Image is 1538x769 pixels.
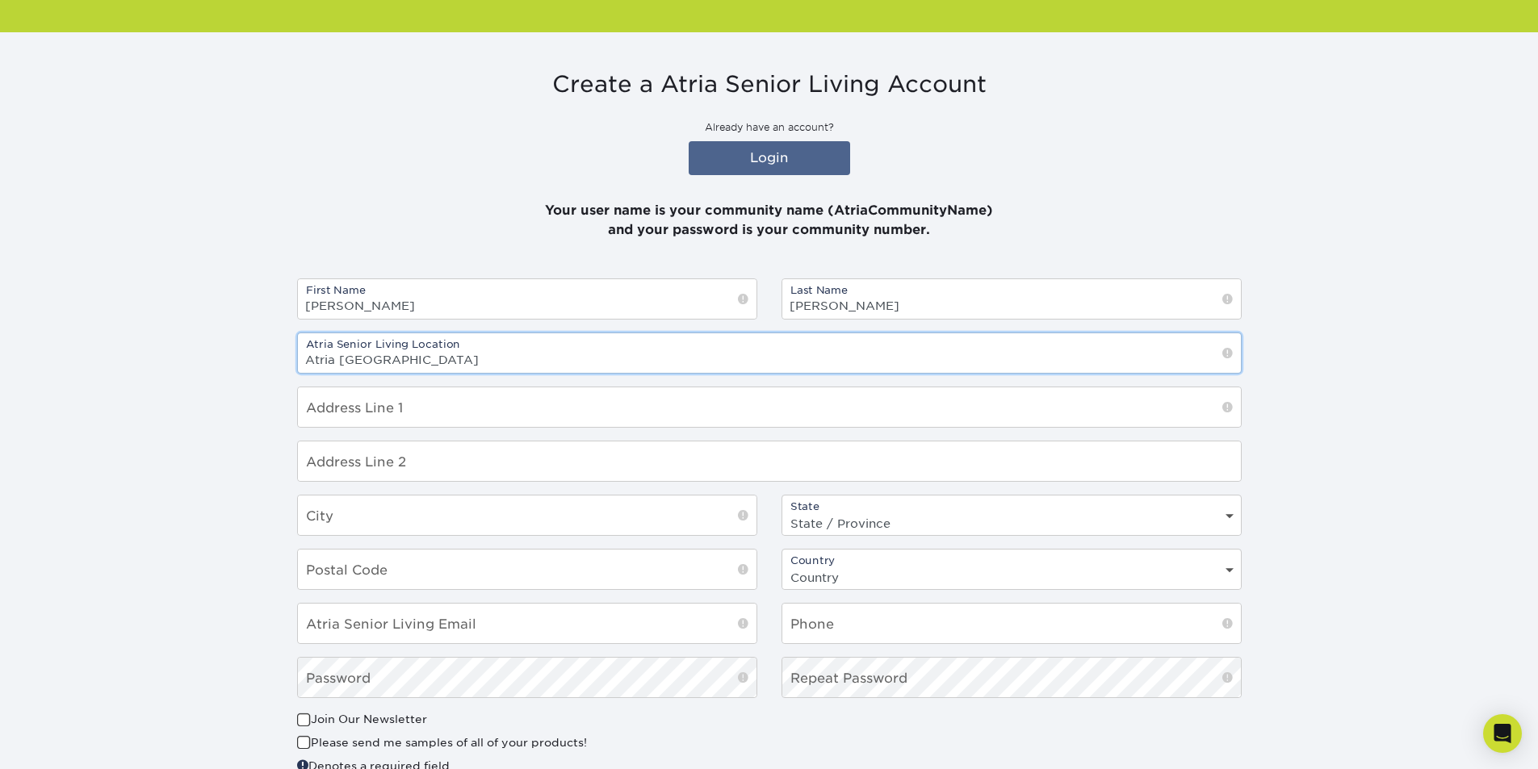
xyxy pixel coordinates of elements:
[1483,714,1522,753] div: Open Intercom Messenger
[297,182,1242,240] p: Your user name is your community name (AtriaCommunityName) and your password is your community nu...
[297,120,1242,135] p: Already have an account?
[996,711,1213,767] iframe: reCAPTCHA
[297,734,587,750] label: Please send me samples of all of your products!
[297,711,427,727] label: Join Our Newsletter
[297,71,1242,98] h3: Create a Atria Senior Living Account
[689,141,850,175] a: Login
